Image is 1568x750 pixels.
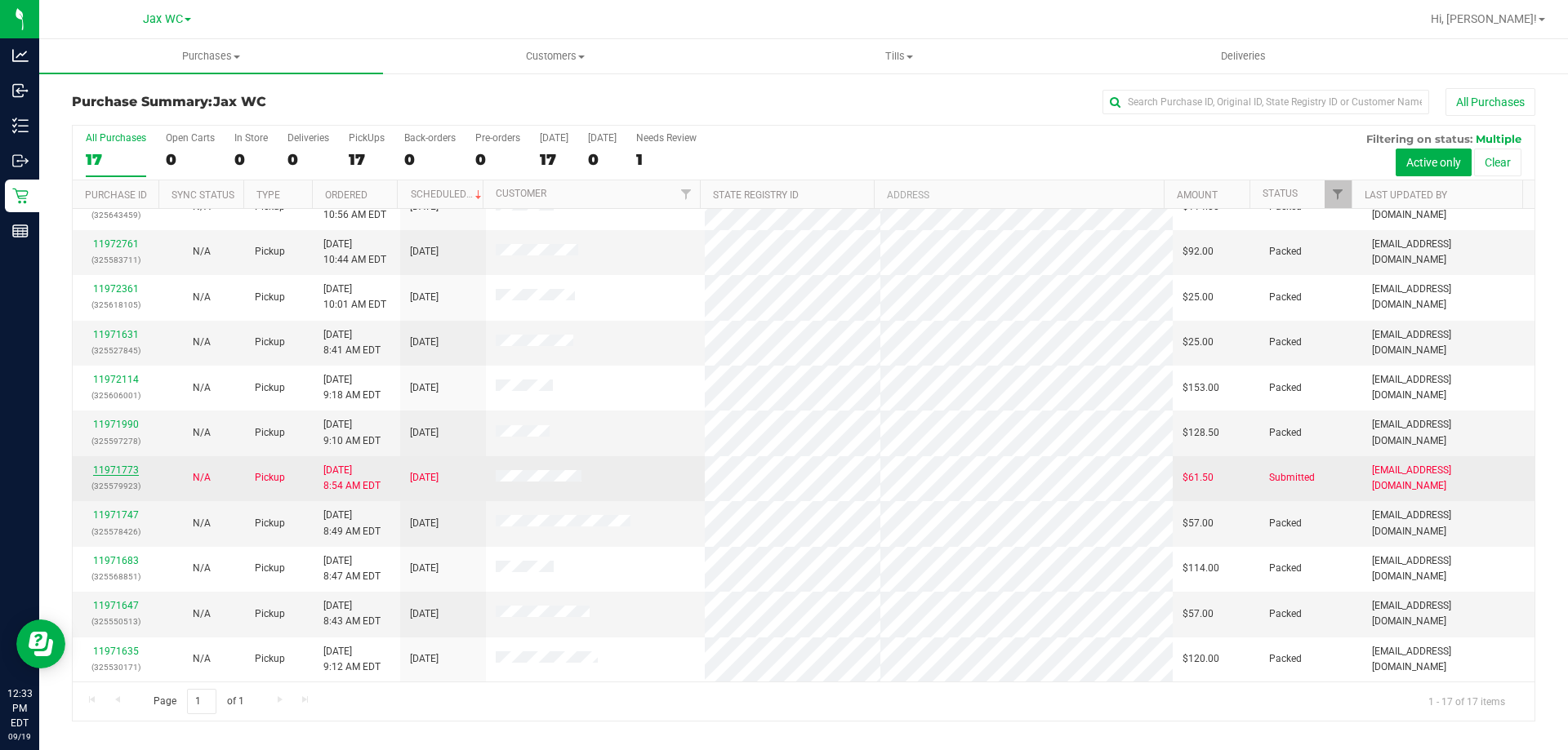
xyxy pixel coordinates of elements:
[325,189,367,201] a: Ordered
[255,606,285,622] span: Pickup
[193,290,211,305] button: N/A
[234,150,268,169] div: 0
[636,132,697,144] div: Needs Review
[12,82,29,99] inline-svg: Inbound
[213,94,266,109] span: Jax WC
[166,150,215,169] div: 0
[323,644,381,675] span: [DATE] 9:12 AM EDT
[496,188,546,199] a: Customer
[93,374,139,385] a: 11972114
[93,555,139,566] a: 11971683
[1269,380,1302,396] span: Packed
[82,343,149,358] p: (325527845)
[1372,553,1525,584] span: [EMAIL_ADDRESS][DOMAIN_NAME]
[1269,425,1302,441] span: Packed
[171,189,234,201] a: Sync Status
[234,132,268,144] div: In Store
[404,132,456,144] div: Back-orders
[410,516,439,531] span: [DATE]
[384,49,726,64] span: Customers
[323,463,381,494] span: [DATE] 8:54 AM EDT
[82,659,149,675] p: (325530171)
[193,291,211,303] span: Not Applicable
[1372,282,1525,313] span: [EMAIL_ADDRESS][DOMAIN_NAME]
[193,561,211,576] button: N/A
[1372,417,1525,448] span: [EMAIL_ADDRESS][DOMAIN_NAME]
[1372,237,1525,268] span: [EMAIL_ADDRESS][DOMAIN_NAME]
[1183,425,1219,441] span: $128.50
[1071,39,1415,73] a: Deliveries
[193,425,211,441] button: N/A
[166,132,215,144] div: Open Carts
[1183,244,1214,260] span: $92.00
[323,237,386,268] span: [DATE] 10:44 AM EDT
[255,651,285,667] span: Pickup
[187,689,216,714] input: 1
[323,282,386,313] span: [DATE] 10:01 AM EDT
[140,689,257,714] span: Page of 1
[323,598,381,629] span: [DATE] 8:43 AM EDT
[349,132,385,144] div: PickUps
[1183,335,1214,350] span: $25.00
[1372,463,1525,494] span: [EMAIL_ADDRESS][DOMAIN_NAME]
[82,478,149,494] p: (325579923)
[256,189,280,201] a: Type
[85,189,147,201] a: Purchase ID
[82,569,149,584] p: (325568851)
[1366,132,1472,145] span: Filtering on status:
[475,132,520,144] div: Pre-orders
[93,238,139,250] a: 11972761
[323,372,381,403] span: [DATE] 9:18 AM EDT
[82,433,149,449] p: (325597278)
[1183,516,1214,531] span: $57.00
[143,12,183,26] span: Jax WC
[82,388,149,403] p: (325606001)
[383,39,727,73] a: Customers
[93,329,139,340] a: 11971631
[1269,290,1302,305] span: Packed
[82,207,149,223] p: (325643459)
[193,427,211,438] span: Not Applicable
[1183,290,1214,305] span: $25.00
[193,336,211,348] span: Not Applicable
[1476,132,1521,145] span: Multiple
[1372,598,1525,629] span: [EMAIL_ADDRESS][DOMAIN_NAME]
[1445,88,1535,116] button: All Purchases
[349,150,385,169] div: 17
[82,614,149,629] p: (325550513)
[12,188,29,204] inline-svg: Retail
[410,651,439,667] span: [DATE]
[7,730,32,743] p: 09/19
[39,49,383,64] span: Purchases
[1183,380,1219,396] span: $153.00
[193,653,211,664] span: Not Applicable
[193,651,211,667] button: N/A
[410,470,439,486] span: [DATE]
[636,150,697,169] div: 1
[1269,561,1302,576] span: Packed
[193,335,211,350] button: N/A
[1183,651,1219,667] span: $120.00
[404,150,456,169] div: 0
[588,150,617,169] div: 0
[727,39,1071,73] a: Tills
[193,608,211,619] span: Not Applicable
[287,150,329,169] div: 0
[1183,470,1214,486] span: $61.50
[93,283,139,295] a: 11972361
[255,335,285,350] span: Pickup
[1372,327,1525,358] span: [EMAIL_ADDRESS][DOMAIN_NAME]
[1269,516,1302,531] span: Packed
[193,380,211,396] button: N/A
[12,47,29,64] inline-svg: Analytics
[540,132,568,144] div: [DATE]
[86,132,146,144] div: All Purchases
[82,524,149,539] p: (325578426)
[713,189,799,201] a: State Registry ID
[193,562,211,574] span: Not Applicable
[1269,244,1302,260] span: Packed
[1269,606,1302,622] span: Packed
[1269,335,1302,350] span: Packed
[82,297,149,313] p: (325618105)
[1199,49,1288,64] span: Deliveries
